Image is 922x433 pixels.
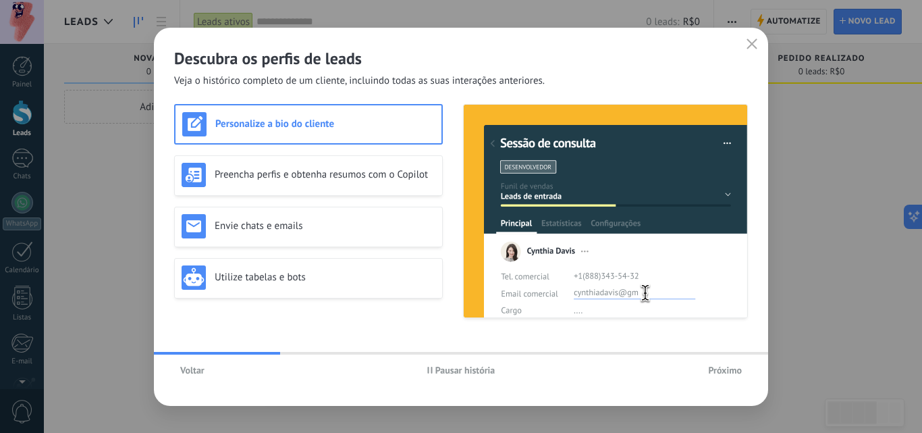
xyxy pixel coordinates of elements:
[215,168,435,181] h3: Preencha perfis e obtenha resumos com o Copilot
[435,365,495,375] span: Pausar história
[702,360,748,380] button: Próximo
[421,360,501,380] button: Pausar história
[180,365,205,375] span: Voltar
[174,360,211,380] button: Voltar
[174,74,545,88] span: Veja o histórico completo de um cliente, incluindo todas as suas interações anteriores.
[215,271,435,284] h3: Utilize tabelas e bots
[215,118,435,130] h3: Personalize a bio do cliente
[215,220,435,232] h3: Envie chats e emails
[708,365,742,375] span: Próximo
[174,48,748,69] h2: Descubra os perfis de leads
